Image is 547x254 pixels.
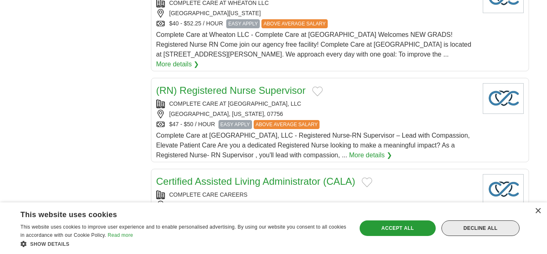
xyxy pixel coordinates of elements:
[360,220,436,236] div: Accept all
[441,220,520,236] div: Decline all
[349,150,392,160] a: More details ❯
[535,208,541,214] div: Close
[226,19,260,28] span: EASY APPLY
[156,190,476,199] div: COMPLETE CARE CAREERS
[218,120,252,129] span: EASY APPLY
[20,224,346,238] span: This website uses cookies to improve user experience and to enable personalised advertising. By u...
[362,177,372,187] button: Add to favorite jobs
[483,83,524,114] img: Company logo
[156,110,476,118] div: [GEOGRAPHIC_DATA], [US_STATE], 07756
[254,120,320,129] span: ABOVE AVERAGE SALARY
[156,201,476,209] div: [GEOGRAPHIC_DATA][US_STATE], 08753
[312,86,323,96] button: Add to favorite jobs
[156,31,471,58] span: Complete Care at Wheaton LLC - Complete Care at [GEOGRAPHIC_DATA] Welcomes NEW GRADS! Registered ...
[261,19,328,28] span: ABOVE AVERAGE SALARY
[156,176,356,187] a: Certified Assisted Living Administrator (CALA)
[156,132,470,159] span: Complete Care at [GEOGRAPHIC_DATA], LLC - Registered Nurse-RN Supervisor – Lead with Compassion, ...
[30,241,70,247] span: Show details
[483,174,524,205] img: Company logo
[108,232,133,238] a: Read more, opens a new window
[156,120,476,129] div: $47 - $50 / HOUR
[156,19,476,28] div: $40 - $52.25 / HOUR
[156,9,476,18] div: [GEOGRAPHIC_DATA][US_STATE]
[156,85,306,96] a: (RN) Registered Nurse Supervisor
[20,240,347,248] div: Show details
[156,100,476,108] div: COMPLETE CARE AT [GEOGRAPHIC_DATA], LLC
[20,207,326,220] div: This website uses cookies
[156,59,199,69] a: More details ❯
